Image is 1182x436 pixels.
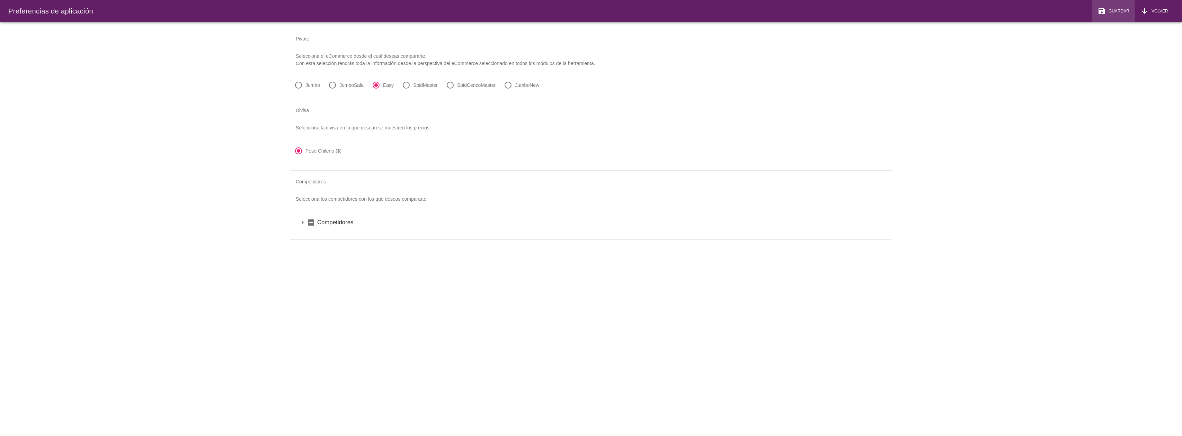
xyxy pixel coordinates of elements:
div: Competidores [290,173,892,190]
label: JumboSala [339,82,364,89]
i: arrow_downward [1140,7,1149,15]
p: Selecciona el eCommerce desde el cual deseas compararte. Con esta selección tendrás toda la infor... [290,47,892,73]
i: save [1097,7,1106,15]
p: Selecciona los competidores con los que deseas compararte [290,190,892,208]
label: Jumbo [305,82,320,89]
i: arrow_drop_down [299,218,307,227]
span: Volver [1149,8,1168,14]
label: Competidores [317,218,883,227]
p: Selecciona la divisa en la que desean se muestren los precios [290,119,892,137]
div: Preferencias de aplicación [8,6,93,16]
label: JumboNew [515,82,539,89]
label: SpidMaster [413,82,438,89]
div: Divisa [290,102,892,119]
label: Peso Chileno ($) [305,147,341,154]
label: SpidCencoMaster [457,82,496,89]
span: Guardar [1106,8,1129,14]
label: Easy [383,82,394,89]
div: Pivote [290,30,892,47]
i: indeterminate_check_box [307,218,315,227]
